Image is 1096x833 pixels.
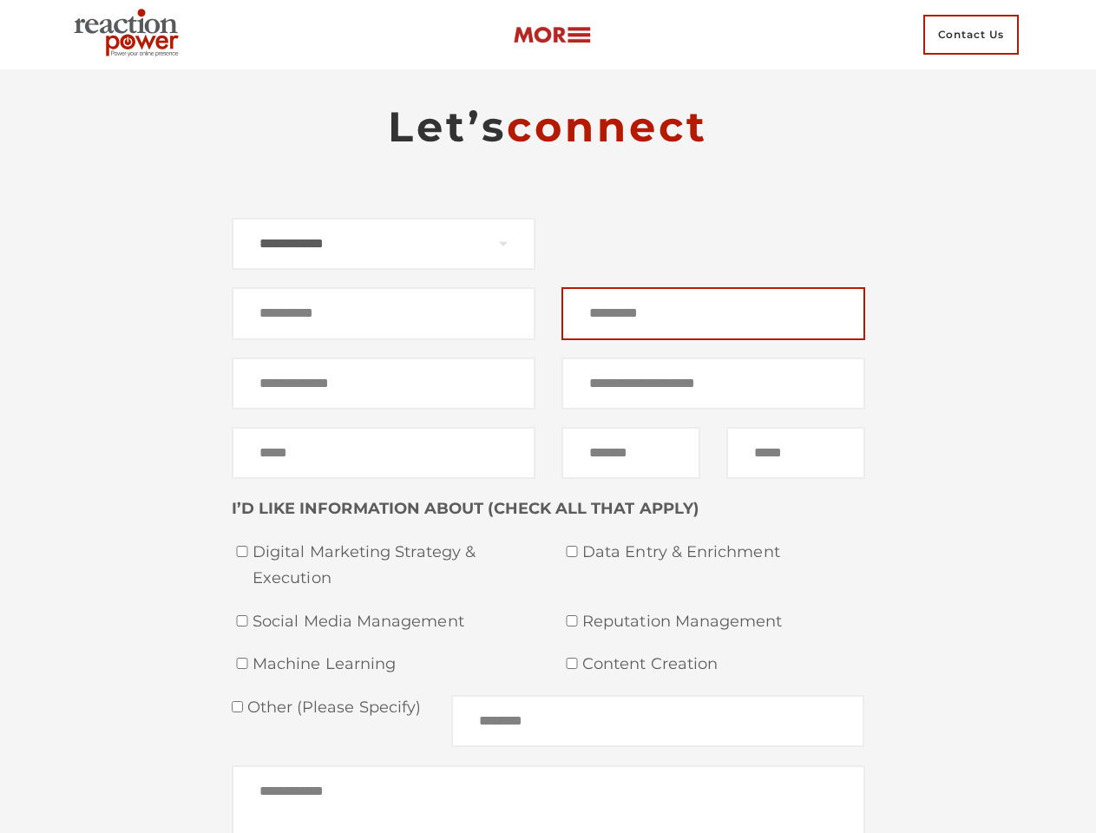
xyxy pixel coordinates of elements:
span: Other (please specify) [243,698,422,717]
h2: Let’s [232,101,865,153]
span: Contact Us [923,15,1019,55]
img: more-btn.png [513,25,591,45]
span: Social Media Management [253,609,535,635]
span: connect [507,102,708,152]
img: Executive Branding | Personal Branding Agency [67,3,193,66]
span: Digital Marketing Strategy & Execution [253,540,535,591]
span: Machine Learning [253,652,535,678]
span: Reputation Management [582,609,865,635]
span: Data Entry & Enrichment [582,540,865,566]
strong: I’D LIKE INFORMATION ABOUT (CHECK ALL THAT APPLY) [232,499,699,518]
span: Content Creation [582,652,865,678]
